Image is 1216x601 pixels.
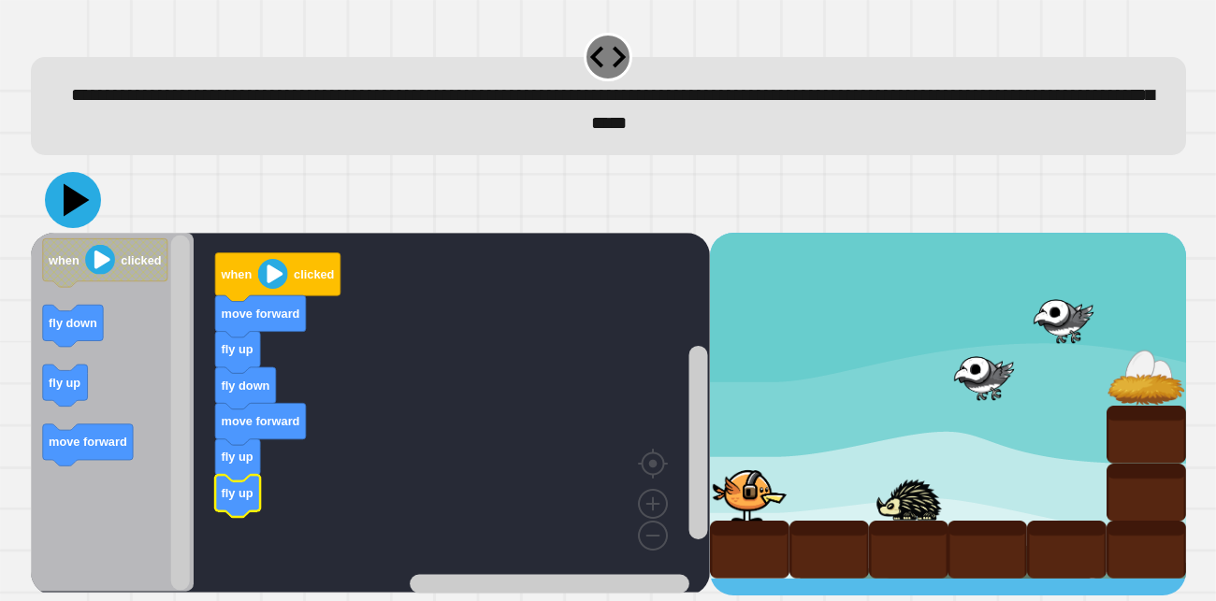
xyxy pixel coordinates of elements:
text: fly up [221,486,253,500]
div: Blockly Workspace [31,233,710,595]
text: move forward [49,436,127,450]
text: fly up [49,376,80,390]
text: fly down [49,316,97,330]
text: fly down [221,379,269,393]
text: clicked [294,267,334,281]
text: when [48,253,80,267]
text: when [220,267,252,281]
text: move forward [221,414,299,428]
text: fly up [221,450,253,464]
text: move forward [221,307,299,321]
text: fly up [221,342,253,356]
text: clicked [121,253,161,267]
